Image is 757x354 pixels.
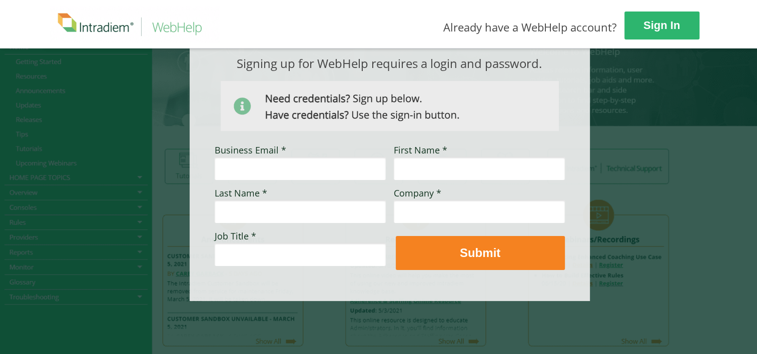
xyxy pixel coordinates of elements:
[643,19,680,31] strong: Sign In
[215,230,256,242] span: Job Title *
[215,144,286,156] span: Business Email *
[394,187,441,199] span: Company *
[443,19,617,34] span: Already have a WebHelp account?
[624,11,699,39] a: Sign In
[460,246,500,259] strong: Submit
[215,187,267,199] span: Last Name *
[394,144,447,156] span: First Name *
[221,81,559,131] img: Need Credentials? Sign up below. Have Credentials? Use the sign-in button.
[237,55,542,71] span: Signing up for WebHelp requires a login and password.
[396,236,565,270] button: Submit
